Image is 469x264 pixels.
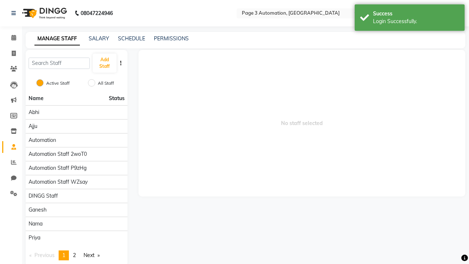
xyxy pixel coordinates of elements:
[29,150,87,158] span: Automation Staff 2woT0
[62,252,65,258] span: 1
[29,136,56,144] span: Automation
[26,250,128,260] nav: Pagination
[89,35,109,42] a: SALARY
[81,3,113,23] b: 08047224946
[29,220,43,228] span: Nama
[29,206,47,214] span: Ganesh
[80,250,103,260] a: Next
[46,80,70,87] label: Active Staff
[154,35,189,42] a: PERMISSIONS
[34,32,80,45] a: MANAGE STAFF
[29,192,58,200] span: DINGG Staff
[373,10,459,18] div: Success
[373,18,459,25] div: Login Successfully.
[29,109,39,116] span: Abhi
[29,164,86,172] span: Automation Staff p9zHg
[109,95,125,102] span: Status
[118,35,145,42] a: SCHEDULE
[98,80,114,87] label: All Staff
[29,58,90,69] input: Search Staff
[29,234,40,242] span: Priya
[29,95,44,102] span: Name
[29,122,37,130] span: Ajju
[139,50,466,197] span: No staff selected
[29,178,88,186] span: Automation Staff wZsay
[19,3,69,23] img: logo
[93,54,117,73] button: Add Staff
[73,252,76,258] span: 2
[34,252,55,258] span: Previous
